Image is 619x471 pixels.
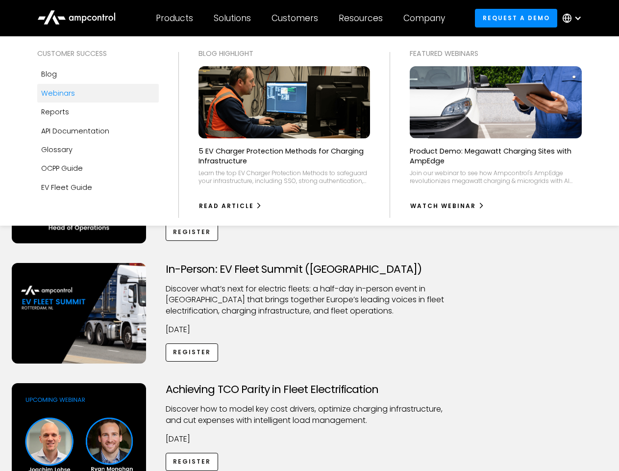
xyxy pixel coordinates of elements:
p: [DATE] [166,434,454,445]
div: Solutions [214,13,251,24]
div: Featured webinars [410,48,582,59]
div: Resources [339,13,383,24]
div: Blog Highlight [198,48,371,59]
div: Products [156,13,193,24]
div: Join our webinar to see how Ampcontrol's AmpEdge revolutionizes megawatt charging & microgrids wi... [410,169,582,184]
p: Product Demo: Megawatt Charging Sites with AmpEdge [410,146,582,166]
div: Company [403,13,445,24]
div: EV Fleet Guide [41,182,92,193]
div: Learn the top EV Charger Protection Methods to safeguard your infrastructure, including SSO, stro... [198,169,371,184]
a: Register [166,223,219,241]
a: Request a demo [475,9,557,27]
div: Customers [272,13,318,24]
a: Webinars [37,84,159,103]
div: Glossary [41,144,73,155]
p: Discover how to model key cost drivers, optimize charging infrastructure, and cut expenses with i... [166,404,454,426]
h3: Achieving TCO Parity in Fleet Electrification [166,383,454,396]
h3: In-Person: EV Fleet Summit ([GEOGRAPHIC_DATA]) [166,263,454,276]
div: API Documentation [41,126,109,136]
div: Customer success [37,48,159,59]
a: OCPP Guide [37,159,159,178]
div: Read Article [199,202,254,210]
a: Register [166,343,219,362]
a: Register [166,453,219,471]
div: OCPP Guide [41,163,83,174]
a: API Documentation [37,122,159,140]
div: Reports [41,106,69,117]
a: Reports [37,103,159,121]
a: Blog [37,65,159,83]
a: Glossary [37,140,159,159]
p: ​Discover what’s next for electric fleets: a half-day in-person event in [GEOGRAPHIC_DATA] that b... [166,284,454,316]
a: Read Article [198,198,263,214]
div: Blog [41,69,57,79]
div: watch webinar [410,202,476,210]
p: 5 EV Charger Protection Methods for Charging Infrastructure [198,146,371,166]
p: [DATE] [166,324,454,335]
a: watch webinar [410,198,485,214]
a: EV Fleet Guide [37,178,159,197]
div: Webinars [41,88,75,99]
